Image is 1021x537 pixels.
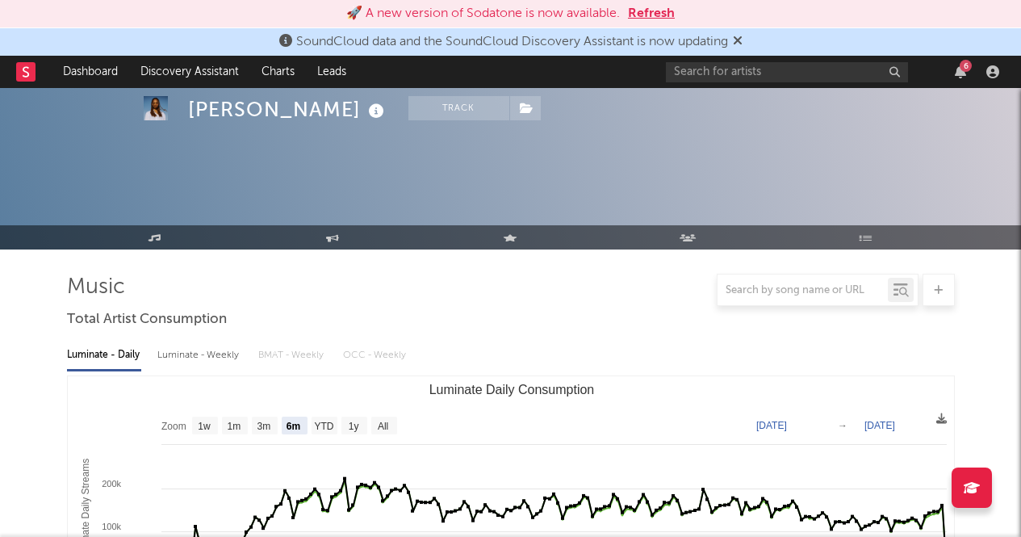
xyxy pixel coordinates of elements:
text: Zoom [161,421,186,432]
text: YTD [314,421,333,432]
input: Search by song name or URL [718,284,888,297]
a: Leads [306,56,358,88]
text: 3m [257,421,270,432]
text: Luminate Daily Consumption [429,383,594,396]
a: Charts [250,56,306,88]
div: 6 [960,60,972,72]
text: 1m [227,421,241,432]
span: SoundCloud data and the SoundCloud Discovery Assistant is now updating [296,36,728,48]
button: Refresh [628,4,675,23]
input: Search for artists [666,62,908,82]
text: → [838,420,847,431]
button: 6 [955,65,966,78]
text: 200k [102,479,121,489]
div: Luminate - Weekly [157,342,242,369]
div: Luminate - Daily [67,342,141,369]
text: 6m [286,421,299,432]
text: 1y [348,421,358,432]
text: 1w [198,421,211,432]
text: All [377,421,387,432]
div: [PERSON_NAME] [188,96,388,123]
button: Track [408,96,509,120]
a: Discovery Assistant [129,56,250,88]
text: [DATE] [864,420,895,431]
span: Dismiss [733,36,743,48]
text: [DATE] [756,420,787,431]
div: 🚀 A new version of Sodatone is now available. [346,4,620,23]
a: Dashboard [52,56,129,88]
text: 100k [102,522,121,531]
span: Total Artist Consumption [67,310,227,329]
